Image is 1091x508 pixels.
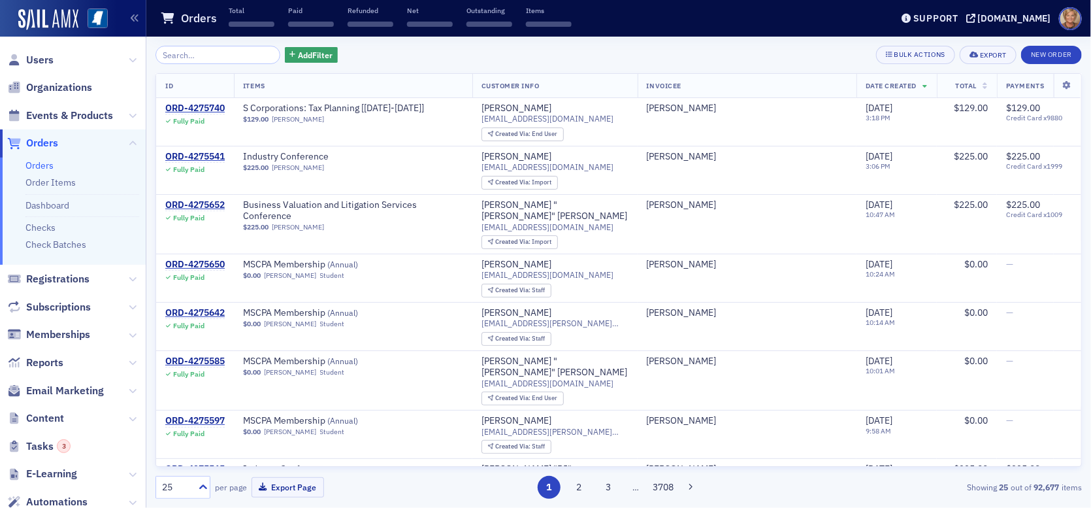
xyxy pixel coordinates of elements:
a: View Homepage [78,8,108,31]
span: $0.00 [243,368,261,377]
span: Add Filter [298,49,333,61]
a: [PERSON_NAME] [481,259,551,271]
span: $0.00 [243,428,261,436]
span: … [627,481,645,493]
a: [PERSON_NAME] [647,464,717,475]
a: MSCPA Membership (Annual) [243,307,408,319]
a: Organizations [7,80,92,95]
span: ( Annual ) [327,307,358,318]
span: $0.00 [964,415,988,426]
span: [EMAIL_ADDRESS][DOMAIN_NAME] [481,270,613,280]
div: [PERSON_NAME] [647,199,717,211]
div: [PERSON_NAME] [647,415,717,427]
a: [PERSON_NAME] [272,115,324,124]
div: Created Via: Staff [481,332,551,346]
time: 9:58 AM [866,426,891,435]
strong: 25 [997,481,1011,493]
span: $225.00 [1006,463,1040,475]
span: Matheus Siqueira [647,307,847,319]
span: ID [165,81,173,90]
div: Staff [495,287,545,294]
a: MSCPA Membership (Annual) [243,259,408,271]
span: S Corporations: Tax Planning [2025-2026] [243,103,424,114]
a: ORD-4275565 [165,464,225,475]
span: $0.00 [964,307,988,318]
span: Orders [26,136,58,150]
a: Subscriptions [7,300,91,314]
a: Users [7,53,54,67]
span: Total [956,81,977,90]
p: Paid [288,6,334,15]
span: $0.00 [964,355,988,367]
div: Fully Paid [173,430,204,438]
span: $225.00 [954,150,988,162]
a: ORD-4275585 [165,356,225,367]
span: ‌ [466,22,512,27]
div: Fully Paid [173,165,204,174]
span: [DATE] [866,355,892,367]
button: Bulk Actions [876,46,955,64]
time: 10:14 AM [866,318,895,327]
span: MSCPA Membership [243,307,408,319]
span: Customer Info [481,81,540,90]
button: 3708 [652,476,675,499]
div: Created Via: Staff [481,284,551,297]
div: Fully Paid [173,273,204,282]
span: — [1006,415,1013,426]
a: ORD-4275740 [165,103,225,114]
span: MSCPA Membership [243,259,408,271]
a: [PERSON_NAME] [264,271,316,280]
button: [DOMAIN_NAME] [966,14,1056,23]
a: [PERSON_NAME] [272,163,324,172]
h1: Orders [181,10,217,26]
span: $129.00 [954,102,988,114]
span: Reports [26,356,63,370]
span: MSCPA Membership [243,415,408,427]
span: ‌ [407,22,453,27]
a: [PERSON_NAME] [647,307,717,319]
span: Registrations [26,272,90,286]
span: Andrew Couch [647,103,847,114]
button: Export [960,46,1017,64]
a: New Order [1021,48,1082,59]
span: ( Annual ) [327,415,358,426]
span: — [1006,307,1013,318]
div: Student [320,271,345,280]
div: Staff [495,335,545,343]
a: [PERSON_NAME] [264,368,316,377]
span: [DATE] [866,463,892,475]
span: [EMAIL_ADDRESS][DOMAIN_NAME] [481,379,613,388]
div: [PERSON_NAME] [647,356,717,367]
div: Fully Paid [173,214,204,222]
div: [PERSON_NAME] "[PERSON_NAME]" [PERSON_NAME] [481,199,628,222]
div: Import [495,179,551,186]
div: Created Via: Import [481,235,558,249]
time: 10:47 AM [866,210,895,219]
a: ORD-4275652 [165,199,225,211]
a: MSCPA Membership (Annual) [243,356,408,367]
span: [DATE] [866,102,892,114]
div: [PERSON_NAME] [481,103,551,114]
span: E-Learning [26,467,77,481]
span: — [1006,355,1013,367]
div: [PERSON_NAME] [481,151,551,163]
a: Industry Conference [243,464,408,475]
div: Fully Paid [173,322,204,330]
p: Outstanding [466,6,512,15]
a: ORD-4275650 [165,259,225,271]
div: End User [495,395,557,402]
span: Abbie Hancock [647,356,847,367]
span: Industry Conference [243,151,408,163]
a: [PERSON_NAME] [647,103,717,114]
span: ( Annual ) [327,259,358,269]
a: ORD-4275541 [165,151,225,163]
span: Payments [1006,81,1044,90]
span: Items [243,81,265,90]
a: Orders [25,160,54,171]
div: [PERSON_NAME] "[PERSON_NAME]" [PERSON_NAME] [481,356,628,379]
img: SailAMX [88,8,108,29]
